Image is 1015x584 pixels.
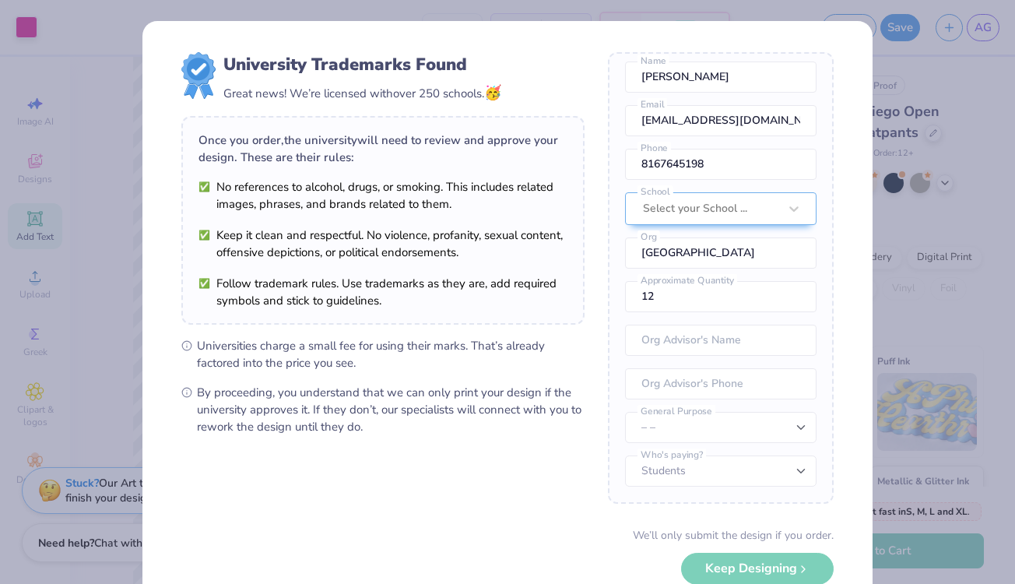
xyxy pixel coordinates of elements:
input: Org Advisor's Phone [625,368,817,399]
li: Keep it clean and respectful. No violence, profanity, sexual content, offensive depictions, or po... [198,227,567,261]
div: University Trademarks Found [223,52,501,77]
span: Universities charge a small fee for using their marks. That’s already factored into the price you... [197,337,585,371]
div: Once you order, the university will need to review and approve your design. These are their rules: [198,132,567,166]
li: Follow trademark rules. Use trademarks as they are, add required symbols and stick to guidelines. [198,275,567,309]
input: Phone [625,149,817,180]
div: We’ll only submit the design if you order. [633,527,834,544]
input: Approximate Quantity [625,281,817,312]
input: Org Advisor's Name [625,325,817,356]
span: By proceeding, you understand that we can only print your design if the university approves it. I... [197,384,585,435]
div: Great news! We’re licensed with over 250 schools. [223,83,501,104]
input: Org [625,237,817,269]
input: Name [625,62,817,93]
li: No references to alcohol, drugs, or smoking. This includes related images, phrases, and brands re... [198,178,567,213]
img: license-marks-badge.png [181,52,216,99]
input: Email [625,105,817,136]
span: 🥳 [484,83,501,102]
